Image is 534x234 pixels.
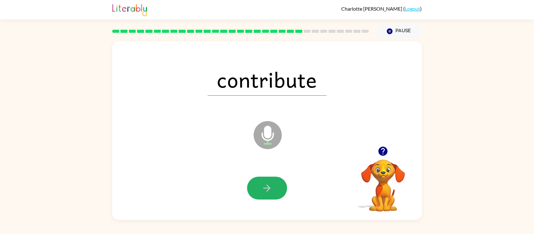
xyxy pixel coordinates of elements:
[342,6,404,12] span: Charlotte [PERSON_NAME]
[352,150,414,212] video: Your browser must support playing .mp4 files to use Literably. Please try using another browser.
[377,24,422,38] button: Pause
[112,3,147,16] img: Literably
[405,6,420,12] a: Logout
[208,63,327,96] span: contribute
[342,6,422,12] div: ( )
